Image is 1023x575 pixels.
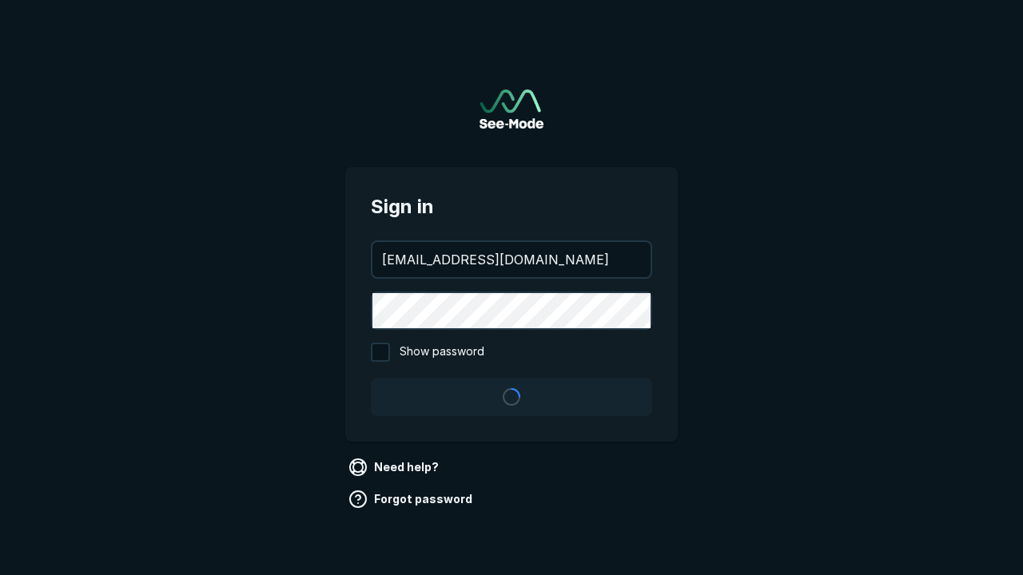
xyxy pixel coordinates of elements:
a: Go to sign in [480,89,543,129]
a: Need help? [345,454,445,480]
span: Show password [400,343,484,362]
input: your@email.com [372,242,651,277]
span: Sign in [371,192,652,221]
a: Forgot password [345,486,479,512]
img: See-Mode Logo [480,89,543,129]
